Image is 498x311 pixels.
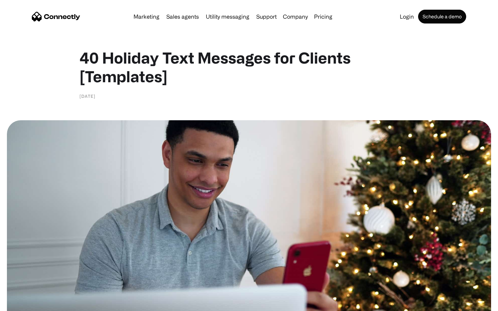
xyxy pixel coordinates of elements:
a: Sales agents [164,14,202,19]
a: Schedule a demo [418,10,466,23]
aside: Language selected: English [7,299,41,309]
div: [DATE] [80,93,95,100]
h1: 40 Holiday Text Messages for Clients [Templates] [80,48,418,86]
a: Login [397,14,417,19]
ul: Language list [14,299,41,309]
a: Utility messaging [203,14,252,19]
a: Support [253,14,279,19]
a: Pricing [311,14,335,19]
div: Company [283,12,308,21]
a: Marketing [131,14,162,19]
